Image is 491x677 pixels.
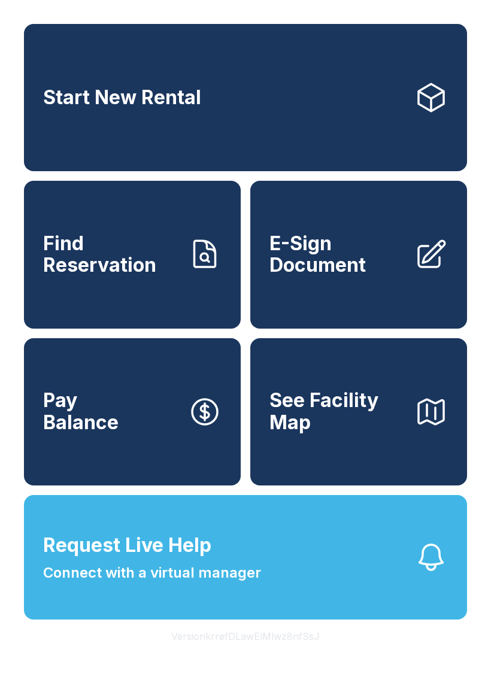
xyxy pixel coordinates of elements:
span: Find Reservation [43,233,178,277]
a: Start New Rental [24,24,467,171]
a: Find Reservation [24,181,241,328]
a: E-Sign Document [250,181,467,328]
button: PayBalance [24,338,241,485]
span: Pay Balance [43,390,119,433]
button: VersionkrrefDLawElMlwz8nfSsJ [162,620,329,653]
span: Request Live Help [43,531,211,560]
span: E-Sign Document [269,233,405,277]
span: Start New Rental [43,87,201,109]
button: See Facility Map [250,338,467,485]
button: Request Live HelpConnect with a virtual manager [24,495,467,620]
span: Connect with a virtual manager [43,562,261,584]
span: See Facility Map [269,390,405,433]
